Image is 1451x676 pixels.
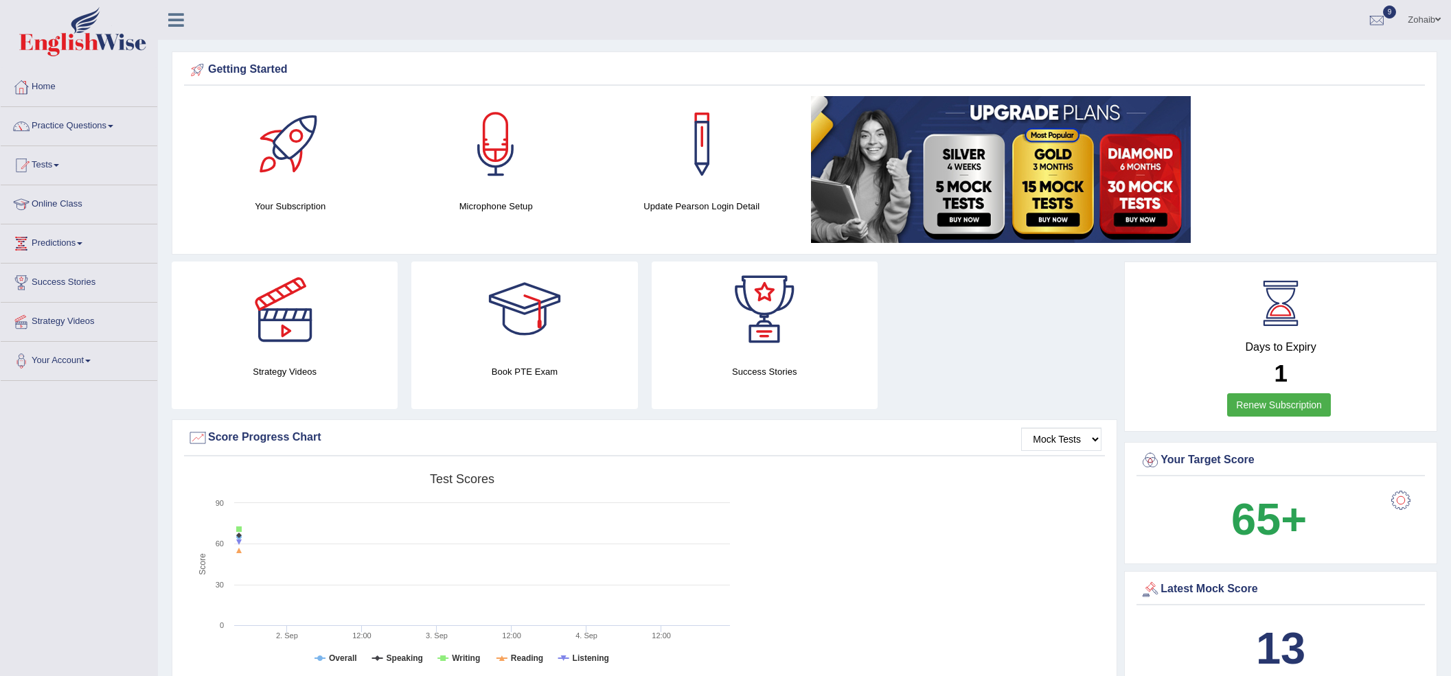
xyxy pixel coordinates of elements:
text: 12:00 [352,631,372,640]
tspan: Writing [452,653,480,663]
tspan: Test scores [430,472,494,486]
b: 65+ [1231,494,1307,544]
h4: Book PTE Exam [411,364,637,379]
a: Tests [1,146,157,180]
text: 30 [216,581,224,589]
text: 0 [220,621,224,629]
tspan: 3. Sep [426,631,448,640]
tspan: Speaking [387,653,423,663]
tspan: Listening [573,653,609,663]
h4: Microphone Setup [400,199,591,213]
span: 9 [1383,5,1397,19]
img: small5.jpg [811,96,1191,243]
tspan: Reading [511,653,543,663]
a: Home [1,68,157,102]
a: Success Stories [1,264,157,298]
text: 12:00 [652,631,671,640]
h4: Success Stories [652,364,878,379]
h4: Days to Expiry [1140,341,1421,353]
h4: Your Subscription [194,199,386,213]
tspan: Score [198,553,207,575]
div: Latest Mock Score [1140,579,1421,600]
b: 1 [1274,360,1287,386]
h4: Update Pearson Login Detail [606,199,797,213]
text: 90 [216,499,224,507]
text: 60 [216,539,224,548]
text: 12:00 [502,631,521,640]
div: Your Target Score [1140,450,1421,471]
div: Getting Started [187,60,1421,80]
a: Strategy Videos [1,303,157,337]
h4: Strategy Videos [172,364,398,379]
tspan: 4. Sep [575,631,597,640]
tspan: 2. Sep [276,631,298,640]
tspan: Overall [329,653,357,663]
b: 13 [1256,623,1305,673]
a: Your Account [1,342,157,376]
a: Online Class [1,185,157,220]
a: Predictions [1,224,157,259]
a: Practice Questions [1,107,157,141]
div: Score Progress Chart [187,428,1101,448]
a: Renew Subscription [1227,393,1331,417]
